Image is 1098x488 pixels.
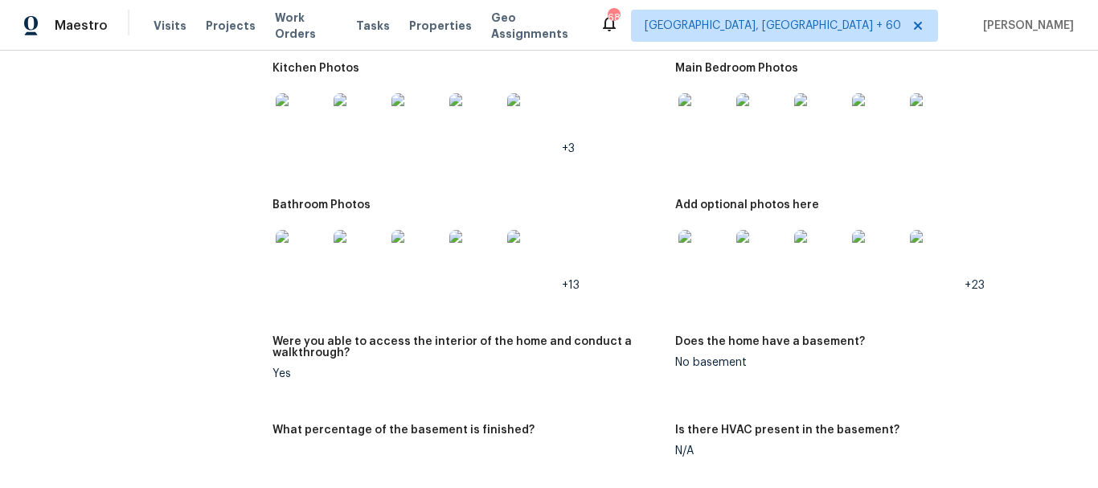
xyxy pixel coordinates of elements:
[272,63,359,74] h5: Kitchen Photos
[272,424,535,436] h5: What percentage of the basement is finished?
[608,10,619,26] div: 683
[272,199,371,211] h5: Bathroom Photos
[675,357,1066,368] div: No basement
[645,18,901,34] span: [GEOGRAPHIC_DATA], [GEOGRAPHIC_DATA] + 60
[275,10,337,42] span: Work Orders
[562,143,575,154] span: +3
[154,18,186,34] span: Visits
[491,10,580,42] span: Geo Assignments
[272,368,663,379] div: Yes
[675,63,798,74] h5: Main Bedroom Photos
[272,336,663,359] h5: Were you able to access the interior of the home and conduct a walkthrough?
[206,18,256,34] span: Projects
[965,280,985,291] span: +23
[675,199,819,211] h5: Add optional photos here
[562,280,580,291] span: +13
[675,336,865,347] h5: Does the home have a basement?
[675,424,899,436] h5: Is there HVAC present in the basement?
[409,18,472,34] span: Properties
[675,445,1066,457] div: N/A
[977,18,1074,34] span: [PERSON_NAME]
[356,20,390,31] span: Tasks
[55,18,108,34] span: Maestro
